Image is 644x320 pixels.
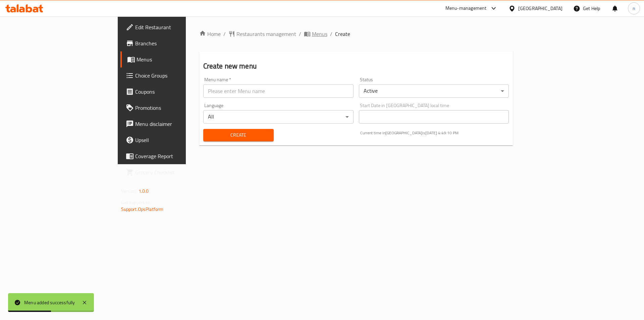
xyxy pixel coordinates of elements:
a: Menu disclaimer [120,116,225,132]
span: Branches [135,39,220,47]
span: Create [335,30,350,38]
span: Upsell [135,136,220,144]
span: Get support on: [121,198,152,207]
a: Grocery Checklist [120,164,225,180]
a: Choice Groups [120,67,225,84]
div: Menu-management [445,4,487,12]
div: [GEOGRAPHIC_DATA] [518,5,562,12]
nav: breadcrumb [199,30,513,38]
a: Branches [120,35,225,51]
input: Please enter Menu name [203,84,354,98]
a: Coupons [120,84,225,100]
li: / [299,30,301,38]
div: Menu added successfully [24,299,75,306]
span: Menus [137,55,220,63]
div: Active [359,84,509,98]
a: Restaurants management [228,30,296,38]
p: Current time in [GEOGRAPHIC_DATA] is [DATE] 4:49:10 PM [360,130,509,136]
span: Version: [121,187,138,195]
h2: Create new menu [203,61,509,71]
a: Support.OpsPlatform [121,205,164,214]
span: Promotions [135,104,220,112]
div: All [203,110,354,124]
a: Menus [120,51,225,67]
span: Coverage Report [135,152,220,160]
a: Coverage Report [120,148,225,164]
span: Grocery Checklist [135,168,220,176]
li: / [330,30,332,38]
a: Upsell [120,132,225,148]
span: Edit Restaurant [135,23,220,31]
span: Coupons [135,88,220,96]
span: 1.0.0 [139,187,149,195]
button: Create [203,129,274,141]
span: Menu disclaimer [135,120,220,128]
span: Restaurants management [236,30,296,38]
a: Promotions [120,100,225,116]
a: Menus [304,30,327,38]
a: Edit Restaurant [120,19,225,35]
span: Choice Groups [135,72,220,80]
span: n [633,5,635,12]
span: Create [209,131,268,139]
span: Menus [312,30,327,38]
